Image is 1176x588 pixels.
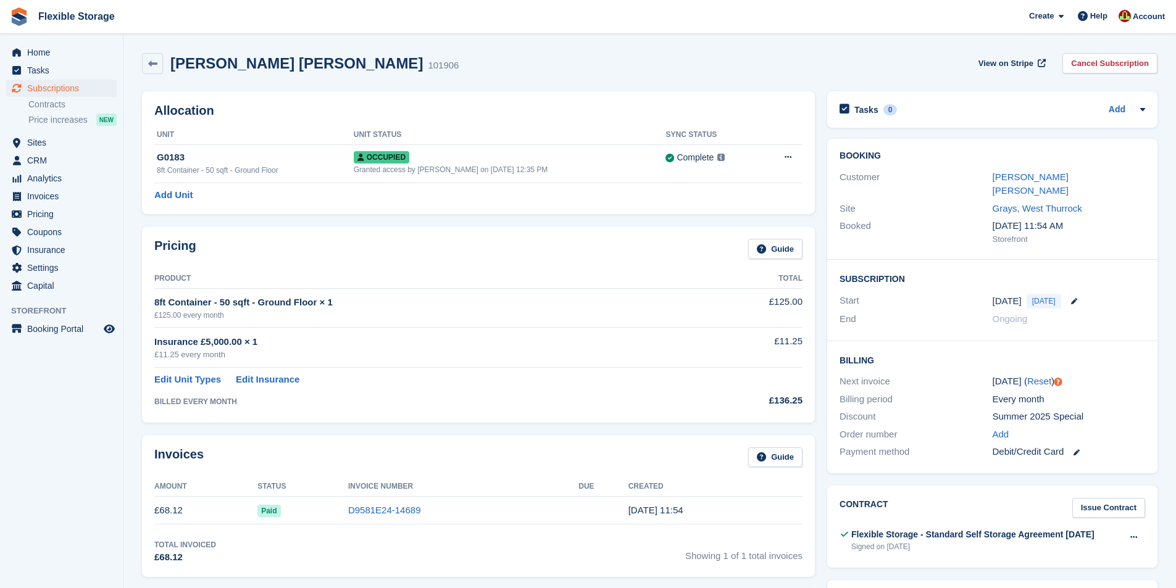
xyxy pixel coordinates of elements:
[851,541,1095,552] div: Signed on [DATE]
[993,410,1145,424] div: Summer 2025 Special
[628,505,683,515] time: 2025-08-16 10:54:50 UTC
[993,392,1145,407] div: Every month
[993,219,1145,233] div: [DATE] 11:54 AM
[840,151,1145,161] h2: Booking
[1090,10,1107,22] span: Help
[10,7,28,26] img: stora-icon-8386f47178a22dfd0bd8f6a31ec36ba5ce8667c1dd55bd0f319d3a0aa187defe.svg
[27,62,101,79] span: Tasks
[27,152,101,169] span: CRM
[974,53,1048,73] a: View on Stripe
[993,203,1082,213] a: Grays, West Thurrock
[154,550,216,565] div: £68.12
[685,539,803,565] span: Showing 1 of 1 total invoices
[154,296,700,310] div: 8ft Container - 50 sqft - Ground Floor × 1
[700,328,803,368] td: £11.25
[1027,376,1051,386] a: Reset
[154,539,216,550] div: Total Invoiced
[33,6,120,27] a: Flexible Storage
[154,396,700,407] div: BILLED EVERY MONTH
[154,269,700,289] th: Product
[840,375,992,389] div: Next invoice
[840,445,992,459] div: Payment method
[1133,10,1165,23] span: Account
[993,428,1009,442] a: Add
[6,152,117,169] a: menu
[27,80,101,97] span: Subscriptions
[348,505,421,515] a: D9581E24-14689
[154,125,354,145] th: Unit
[257,505,280,517] span: Paid
[28,99,117,110] a: Contracts
[28,114,88,126] span: Price increases
[993,375,1145,389] div: [DATE] ( )
[840,354,1145,366] h2: Billing
[6,320,117,337] a: menu
[665,125,761,145] th: Sync Status
[354,151,409,164] span: Occupied
[700,288,803,327] td: £125.00
[993,445,1145,459] div: Debit/Credit Card
[102,321,117,336] a: Preview store
[6,223,117,241] a: menu
[6,44,117,61] a: menu
[840,219,992,245] div: Booked
[154,310,700,321] div: £125.00 every month
[6,134,117,151] a: menu
[27,320,101,337] span: Booking Portal
[840,202,992,216] div: Site
[993,233,1145,246] div: Storefront
[6,80,117,97] a: menu
[883,104,898,115] div: 0
[27,44,101,61] span: Home
[717,154,725,161] img: icon-info-grey-7440780725fd019a000dd9b08b2336e03edf1995a4989e88bcd33f0948082b44.svg
[27,223,101,241] span: Coupons
[978,57,1033,70] span: View on Stripe
[840,272,1145,284] h2: Subscription
[348,477,578,497] th: Invoice Number
[1062,53,1157,73] a: Cancel Subscription
[840,428,992,442] div: Order number
[27,170,101,187] span: Analytics
[154,104,803,118] h2: Allocation
[993,294,1022,308] time: 2025-08-16 00:00:00 UTC
[27,205,101,223] span: Pricing
[96,114,117,126] div: NEW
[154,188,193,202] a: Add Unit
[748,239,803,259] a: Guide
[6,241,117,259] a: menu
[1029,10,1054,22] span: Create
[851,528,1095,541] div: Flexible Storage - Standard Self Storage Agreement [DATE]
[154,239,196,259] h2: Pricing
[6,188,117,205] a: menu
[840,170,992,198] div: Customer
[236,373,299,387] a: Edit Insurance
[6,259,117,276] a: menu
[700,269,803,289] th: Total
[154,447,204,468] h2: Invoices
[700,394,803,408] div: £136.25
[6,277,117,294] a: menu
[27,134,101,151] span: Sites
[578,477,628,497] th: Due
[157,165,354,176] div: 8ft Container - 50 sqft - Ground Floor
[1072,498,1145,518] a: Issue Contract
[27,259,101,276] span: Settings
[157,151,354,165] div: G0183
[27,241,101,259] span: Insurance
[11,305,123,317] span: Storefront
[6,205,117,223] a: menu
[154,477,257,497] th: Amount
[1027,294,1061,308] span: [DATE]
[354,164,666,175] div: Granted access by [PERSON_NAME] on [DATE] 12:35 PM
[748,447,803,468] a: Guide
[154,335,700,349] div: Insurance £5,000.00 × 1
[1053,376,1064,387] div: Tooltip anchor
[27,277,101,294] span: Capital
[428,59,459,73] div: 101906
[27,188,101,205] span: Invoices
[257,477,348,497] th: Status
[840,410,992,424] div: Discount
[840,312,992,326] div: End
[6,62,117,79] a: menu
[1109,103,1125,117] a: Add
